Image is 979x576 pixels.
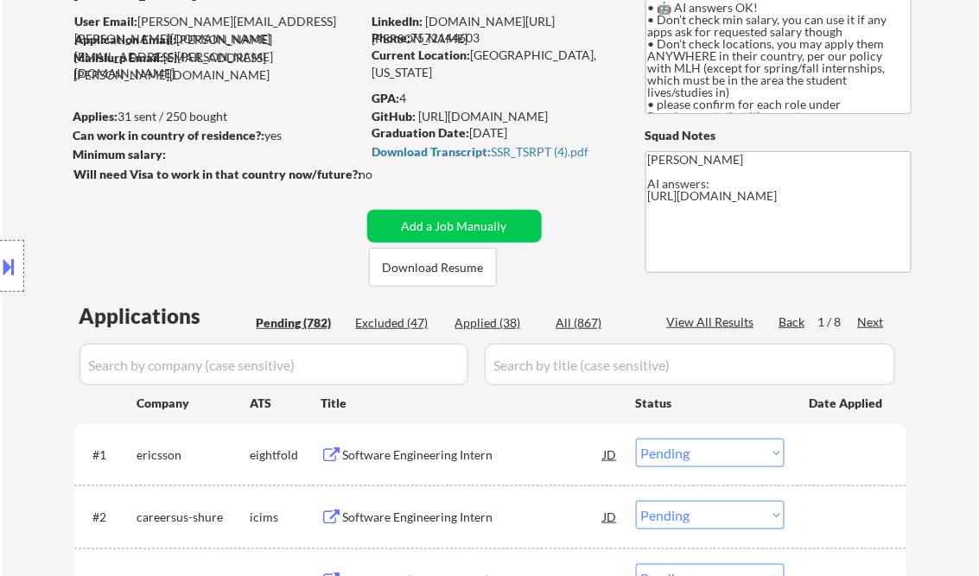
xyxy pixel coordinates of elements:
strong: Application Email: [75,32,177,47]
div: #1 [93,446,124,464]
button: Add a Job Manually [367,210,542,243]
div: 1 / 8 [818,313,858,331]
strong: LinkedIn: [372,14,423,28]
a: Download Transcript:SSR_TSRPT (4).pdf [372,145,613,162]
div: Status [636,387,785,418]
div: ericsson [137,446,251,464]
strong: GitHub: [372,109,416,123]
div: eightfold [251,446,321,464]
div: [DATE] [372,124,617,142]
div: View All Results [667,313,760,331]
div: JD [602,439,620,470]
div: Next [858,313,886,331]
div: Date Applied [810,395,886,412]
div: JD [602,501,620,532]
strong: Mailslurp Email: [74,50,164,65]
div: Applied (38) [455,314,542,332]
div: no [359,166,409,183]
div: 4 [372,90,620,107]
strong: Download Transcript: [372,144,492,159]
strong: Current Location: [372,47,471,62]
div: [EMAIL_ADDRESS][PERSON_NAME][DOMAIN_NAME] [74,49,361,83]
strong: User Email: [75,14,138,28]
div: Title [321,395,620,412]
strong: Phone: [372,30,411,45]
input: Search by title (case sensitive) [485,344,895,385]
div: All (867) [556,314,643,332]
div: Excluded (47) [356,314,442,332]
div: [PERSON_NAME][EMAIL_ADDRESS][PERSON_NAME][DOMAIN_NAME] [75,13,361,47]
div: [GEOGRAPHIC_DATA], [US_STATE] [372,47,617,80]
div: 7572144603 [372,29,617,47]
div: Back [779,313,807,331]
div: careersus-shure [137,509,251,526]
div: Squad Notes [645,127,912,144]
strong: GPA: [372,91,400,105]
div: SSR_TSRPT (4).pdf [372,146,613,158]
a: [DOMAIN_NAME][URL][PERSON_NAME] [372,14,556,46]
a: [URL][DOMAIN_NAME] [419,109,549,123]
div: Software Engineering Intern [343,446,604,464]
div: [PERSON_NAME][EMAIL_ADDRESS][PERSON_NAME][DOMAIN_NAME] [75,31,361,82]
div: Software Engineering Intern [343,509,604,526]
div: icims [251,509,321,526]
strong: Graduation Date: [372,125,470,140]
button: Download Resume [369,248,497,287]
div: #2 [93,509,124,526]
